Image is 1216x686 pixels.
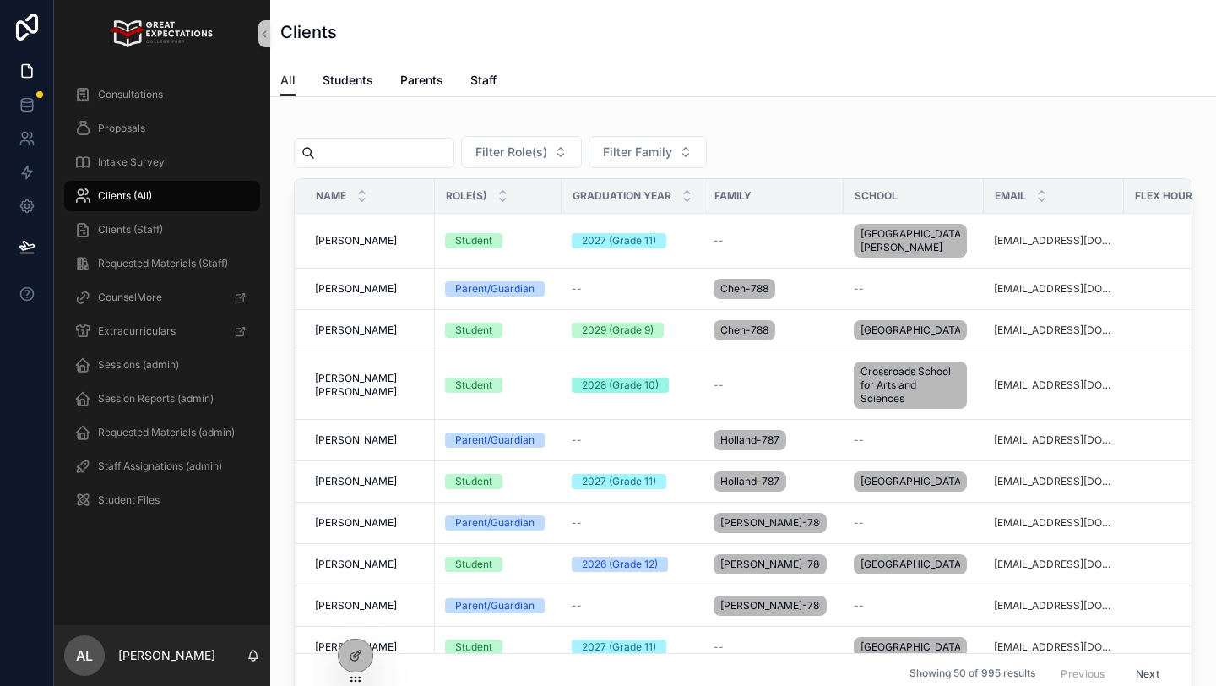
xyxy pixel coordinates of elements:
[98,122,145,135] span: Proposals
[572,640,693,655] a: 2027 (Grade 11)
[714,189,752,203] span: Family
[98,392,214,406] span: Session Reports (admin)
[572,599,582,612] span: --
[572,323,693,338] a: 2029 (Grade 9)
[720,475,779,488] span: Holland-787
[854,317,974,344] a: [GEOGRAPHIC_DATA]
[854,282,864,296] span: --
[315,558,397,571] span: [PERSON_NAME]
[315,475,397,488] span: [PERSON_NAME]
[860,640,960,654] span: [GEOGRAPHIC_DATA]
[54,68,270,537] div: scrollable content
[572,378,693,393] a: 2028 (Grade 10)
[572,282,693,296] a: --
[455,474,492,489] div: Student
[470,72,497,89] span: Staff
[720,516,820,530] span: [PERSON_NAME]-780
[445,323,551,338] a: Student
[854,433,864,447] span: --
[315,640,425,654] a: [PERSON_NAME]
[714,275,833,302] a: Chen-788
[714,509,833,536] a: [PERSON_NAME]-780
[994,378,1114,392] a: [EMAIL_ADDRESS][DOMAIN_NAME]
[994,433,1114,447] a: [EMAIL_ADDRESS][DOMAIN_NAME]
[854,282,974,296] a: --
[589,136,707,168] button: Select Button
[854,599,974,612] a: --
[714,468,833,495] a: Holland-787
[64,384,260,414] a: Session Reports (admin)
[76,645,93,666] span: AL
[64,215,260,245] a: Clients (Staff)
[994,475,1114,488] a: [EMAIL_ADDRESS][DOMAIN_NAME]
[994,282,1114,296] a: [EMAIL_ADDRESS][DOMAIN_NAME]
[714,234,833,248] a: --
[572,282,582,296] span: --
[445,515,551,531] a: Parent/Guardian
[64,282,260,313] a: CounselMore
[98,291,162,304] span: CounselMore
[455,515,535,531] div: Parent/Guardian
[64,113,260,144] a: Proposals
[445,557,551,572] a: Student
[582,474,656,489] div: 2027 (Grade 11)
[994,640,1114,654] a: [EMAIL_ADDRESS][DOMAIN_NAME]
[64,79,260,110] a: Consultations
[714,378,724,392] span: --
[854,358,974,412] a: Crossroads School for Arts and Sciences
[455,598,535,613] div: Parent/Guardian
[455,281,535,297] div: Parent/Guardian
[994,599,1114,612] a: [EMAIL_ADDRESS][DOMAIN_NAME]
[855,189,898,203] span: School
[603,144,672,161] span: Filter Family
[64,181,260,211] a: Clients (All)
[714,317,833,344] a: Chen-788
[860,365,960,406] span: Crossroads School for Arts and Sciences
[98,426,235,439] span: Requested Materials (admin)
[316,189,346,203] span: Name
[572,433,693,447] a: --
[98,155,165,169] span: Intake Survey
[470,65,497,99] a: Staff
[994,558,1114,571] a: [EMAIL_ADDRESS][DOMAIN_NAME]
[860,324,960,337] span: [GEOGRAPHIC_DATA]
[455,378,492,393] div: Student
[64,485,260,515] a: Student Files
[994,234,1114,248] a: [EMAIL_ADDRESS][DOMAIN_NAME]
[400,65,443,99] a: Parents
[98,223,163,237] span: Clients (Staff)
[64,248,260,279] a: Requested Materials (Staff)
[315,516,397,530] span: [PERSON_NAME]
[64,451,260,482] a: Staff Assignations (admin)
[64,147,260,177] a: Intake Survey
[315,234,397,248] span: [PERSON_NAME]
[315,234,425,248] a: [PERSON_NAME]
[714,551,833,578] a: [PERSON_NAME]-786
[64,350,260,380] a: Sessions (admin)
[315,516,425,530] a: [PERSON_NAME]
[323,65,373,99] a: Students
[445,378,551,393] a: Student
[854,220,974,261] a: [GEOGRAPHIC_DATA][PERSON_NAME]
[720,324,768,337] span: Chen-788
[572,516,582,530] span: --
[64,316,260,346] a: Extracurriculars
[455,323,492,338] div: Student
[445,281,551,297] a: Parent/Guardian
[854,551,974,578] a: [GEOGRAPHIC_DATA]
[860,558,960,571] span: [GEOGRAPHIC_DATA]
[994,324,1114,337] a: [EMAIL_ADDRESS][DOMAIN_NAME]
[854,468,974,495] a: [GEOGRAPHIC_DATA]
[455,640,492,655] div: Student
[98,88,163,101] span: Consultations
[994,516,1114,530] a: [EMAIL_ADDRESS][DOMAIN_NAME]
[714,378,833,392] a: --
[118,647,215,664] p: [PERSON_NAME]
[582,323,654,338] div: 2029 (Grade 9)
[475,144,547,161] span: Filter Role(s)
[315,433,397,447] span: [PERSON_NAME]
